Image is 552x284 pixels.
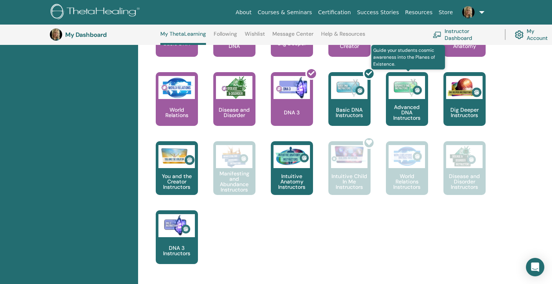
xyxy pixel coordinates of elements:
a: Message Center [272,31,313,43]
a: You and the Creator Instructors You and the Creator Instructors [156,141,198,210]
img: DNA 3 [274,76,310,99]
p: Intuitive Child In Me Instructors [328,173,371,190]
a: Instructor Dashboard [433,26,496,43]
a: World Relations World Relations [156,72,198,141]
a: Disease and Disorder Instructors Disease and Disorder Instructors [443,141,486,210]
img: World Relations Instructors [389,145,425,168]
img: Advanced DNA Instructors [389,76,425,99]
p: You and the Creator Instructors [156,173,198,190]
img: World Relations [158,76,195,99]
a: Success Stories [354,5,402,20]
a: Store [436,5,456,20]
a: Disease and Disorder Disease and Disorder [213,72,255,141]
a: Help & Resources [321,31,365,43]
p: Manifesting and Abundance Instructors [213,171,255,192]
img: Dig Deeper Instructors [446,76,483,99]
a: Intuitive Child In Me Instructors Intuitive Child In Me Instructors [328,141,371,210]
a: My ThetaLearning [160,31,206,45]
img: Intuitive Anatomy Instructors [274,145,310,168]
a: Certification [315,5,354,20]
img: You and the Creator Instructors [158,145,195,168]
a: Following [214,31,237,43]
a: Guide your students cosmic awareness into the Planes of Existence. Advanced DNA Instructors Advan... [386,72,428,141]
img: Basic DNA Instructors [331,76,367,99]
p: Dig Deeper Instructors [443,107,486,118]
img: Intuitive Child In Me Instructors [331,145,367,164]
a: DNA 3 Instructors DNA 3 Instructors [156,210,198,279]
span: Guide your students cosmic awareness into the Planes of Existence. [371,45,445,69]
a: Intuitive Anatomy Instructors Intuitive Anatomy Instructors [271,141,313,210]
img: Manifesting and Abundance Instructors [216,145,252,168]
p: Advanced DNA Instructors [386,104,428,121]
img: chalkboard-teacher.svg [433,31,442,38]
a: World Relations Instructors World Relations Instructors [386,141,428,210]
a: DNA 3 DNA 3 [271,72,313,141]
a: Manifesting and Abundance Instructors Manifesting and Abundance Instructors [213,141,255,210]
img: logo.png [51,4,142,21]
div: Open Intercom Messenger [526,258,544,276]
a: Wishlist [245,31,265,43]
p: World Relations [156,107,198,118]
p: Disease and Disorder [213,107,255,118]
img: DNA 3 Instructors [158,214,195,237]
h3: My Dashboard [65,31,142,38]
p: DNA 3 Instructors [156,245,198,256]
a: Basic DNA Instructors Basic DNA Instructors [328,72,371,141]
img: default.jpg [50,28,62,41]
p: Intuitive Anatomy Instructors [271,173,313,190]
img: Disease and Disorder Instructors [446,145,483,168]
a: Resources [402,5,436,20]
img: default.jpg [462,6,475,18]
a: Courses & Seminars [255,5,315,20]
a: About [232,5,254,20]
p: Basic DNA Instructors [328,107,371,118]
img: Disease and Disorder [216,76,252,99]
p: World Relations Instructors [386,173,428,190]
p: Disease and Disorder Instructors [443,173,486,190]
img: cog.svg [515,28,524,41]
a: Dig Deeper Instructors Dig Deeper Instructors [443,72,486,141]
